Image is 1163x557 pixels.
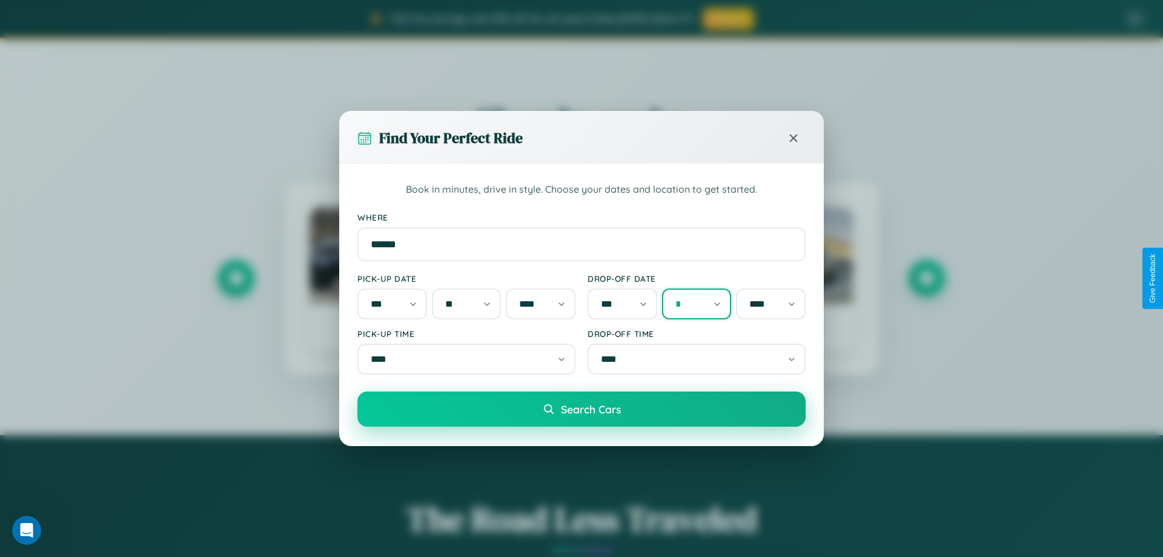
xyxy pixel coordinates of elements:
[357,212,806,222] label: Where
[357,392,806,427] button: Search Cars
[379,128,523,148] h3: Find Your Perfect Ride
[357,329,575,339] label: Pick-up Time
[561,402,621,416] span: Search Cars
[588,273,806,284] label: Drop-off Date
[357,182,806,198] p: Book in minutes, drive in style. Choose your dates and location to get started.
[357,273,575,284] label: Pick-up Date
[588,329,806,339] label: Drop-off Time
